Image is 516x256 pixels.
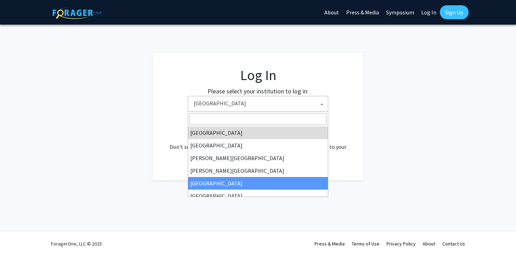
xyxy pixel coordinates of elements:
li: [GEOGRAPHIC_DATA] [188,177,328,190]
li: [PERSON_NAME][GEOGRAPHIC_DATA] [188,152,328,164]
li: [PERSON_NAME][GEOGRAPHIC_DATA] [188,164,328,177]
a: Contact Us [442,241,465,247]
li: [GEOGRAPHIC_DATA] [188,126,328,139]
a: About [423,241,435,247]
h1: Log In [167,67,349,84]
div: ForagerOne, LLC © 2025 [51,231,102,256]
li: [GEOGRAPHIC_DATA] [188,190,328,202]
a: Terms of Use [352,241,379,247]
label: Please select your institution to log in: [207,86,309,96]
a: Press & Media [315,241,345,247]
iframe: Chat [5,224,30,251]
input: Search [190,113,326,125]
div: No account? . Don't see your institution? about bringing ForagerOne to your institution. [167,126,349,159]
img: ForagerOne Logo [53,7,102,19]
span: Baylor University [191,96,328,111]
a: Privacy Policy [386,241,416,247]
li: [GEOGRAPHIC_DATA] [188,139,328,152]
span: Baylor University [188,96,328,112]
a: Sign Up [440,5,469,19]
